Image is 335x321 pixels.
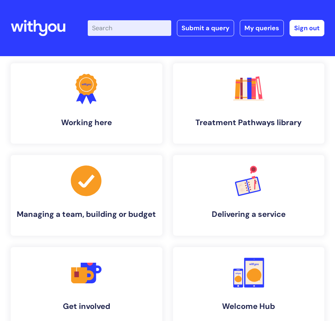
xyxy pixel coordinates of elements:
a: Treatment Pathways library [173,63,325,144]
a: Sign out [290,20,324,36]
h4: Delivering a service [179,210,319,219]
input: Search [88,20,171,36]
h4: Get involved [16,302,157,311]
a: My queries [240,20,284,36]
h4: Working here [16,118,157,127]
h4: Managing a team, building or budget [16,210,157,219]
h4: Treatment Pathways library [179,118,319,127]
a: Delivering a service [173,155,325,235]
a: Managing a team, building or budget [11,155,162,235]
a: Working here [11,63,162,144]
h4: Welcome Hub [179,302,319,311]
div: | - [88,20,324,36]
a: Submit a query [177,20,234,36]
